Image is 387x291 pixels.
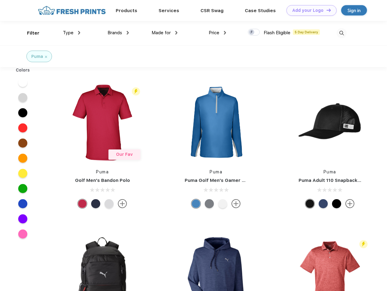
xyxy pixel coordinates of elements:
[264,30,290,35] span: Flash Eligible
[185,178,281,183] a: Puma Golf Men's Gamer Golf Quarter-Zip
[159,8,179,13] a: Services
[152,30,171,35] span: Made for
[96,169,109,174] a: Puma
[337,28,347,38] img: desktop_search.svg
[289,82,370,163] img: func=resize&h=266
[11,67,35,73] div: Colors
[63,30,74,35] span: Type
[75,178,130,183] a: Golf Men's Bandon Polo
[348,7,361,14] div: Sign in
[132,87,140,95] img: flash_active_toggle.svg
[78,199,87,208] div: Ski Patrol
[91,199,100,208] div: Navy Blazer
[332,199,341,208] div: Pma Blk Pma Blk
[209,30,219,35] span: Price
[324,169,336,174] a: Puma
[176,82,256,163] img: func=resize&h=266
[359,240,368,248] img: flash_active_toggle.svg
[27,30,39,37] div: Filter
[78,31,80,35] img: dropdown.png
[36,5,108,16] img: fo%20logo%202.webp
[175,31,177,35] img: dropdown.png
[341,5,367,15] a: Sign in
[293,29,320,35] span: 5 Day Delivery
[104,199,114,208] div: High Rise
[31,53,43,60] div: Puma
[116,8,137,13] a: Products
[116,152,133,157] span: Our Fav
[231,199,241,208] img: more.svg
[327,8,331,12] img: DT
[200,8,224,13] a: CSR Swag
[292,8,324,13] div: Add your Logo
[62,82,143,163] img: func=resize&h=266
[218,199,227,208] div: Bright White
[205,199,214,208] div: Quiet Shade
[118,199,127,208] img: more.svg
[345,199,354,208] img: more.svg
[224,31,226,35] img: dropdown.png
[319,199,328,208] div: Peacoat with Qut Shd
[45,56,47,58] img: filter_cancel.svg
[305,199,314,208] div: Pma Blk with Pma Blk
[191,199,200,208] div: Bright Cobalt
[210,169,222,174] a: Puma
[127,31,129,35] img: dropdown.png
[108,30,122,35] span: Brands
